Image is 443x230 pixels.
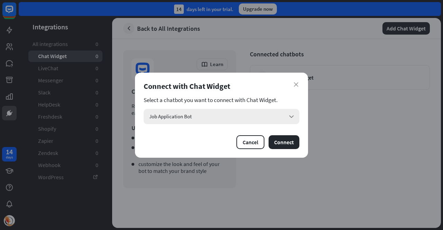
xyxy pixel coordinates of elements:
[144,96,299,103] section: Select a chatbot you want to connect with Chat Widget.
[149,113,192,120] span: Job Application Bot
[236,135,264,149] button: Cancel
[6,3,26,24] button: Open LiveChat chat widget
[144,81,299,91] div: Connect with Chat Widget
[269,135,299,149] button: Connect
[294,82,298,87] i: close
[288,113,295,120] i: arrow_down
